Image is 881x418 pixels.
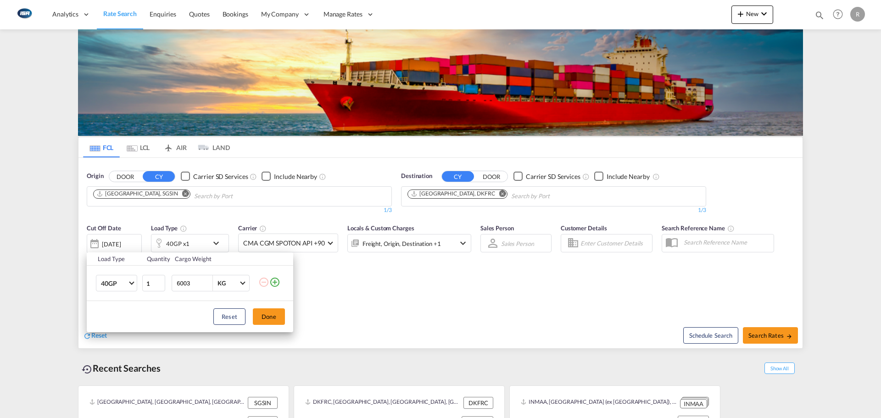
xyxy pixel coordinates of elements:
[175,255,253,263] div: Cargo Weight
[253,308,285,325] button: Done
[142,275,165,291] input: Qty
[87,252,141,266] th: Load Type
[217,279,226,287] div: KG
[258,277,269,288] md-icon: icon-minus-circle-outline
[176,275,212,291] input: Enter Weight
[141,252,170,266] th: Quantity
[101,279,128,288] span: 40GP
[96,275,137,291] md-select: Choose: 40GP
[269,277,280,288] md-icon: icon-plus-circle-outline
[213,308,245,325] button: Reset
